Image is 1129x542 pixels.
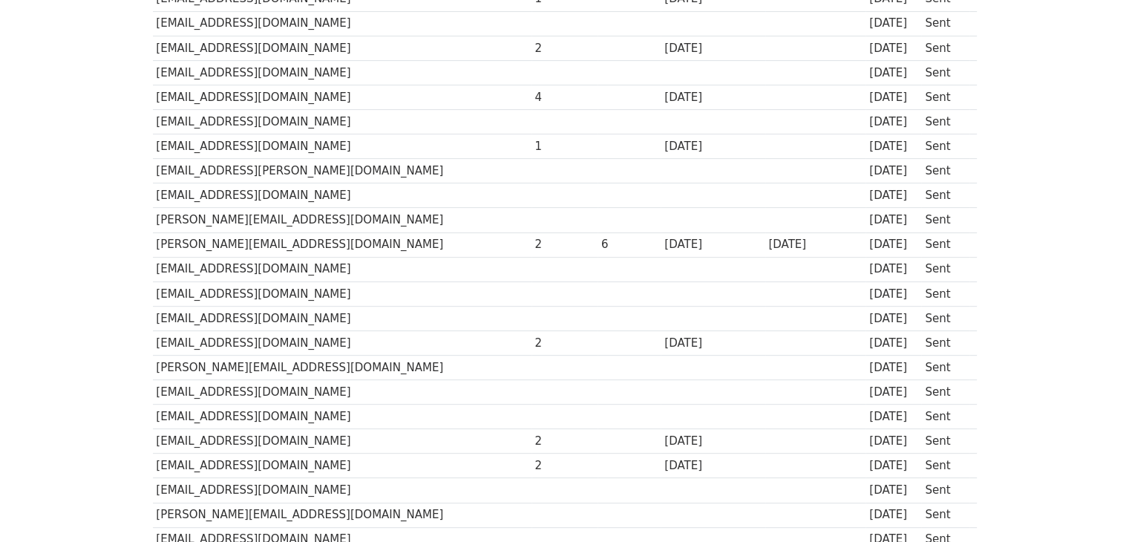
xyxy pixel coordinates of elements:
td: Sent [921,380,969,405]
div: [DATE] [869,187,918,204]
div: 2 [534,433,594,450]
td: Sent [921,134,969,159]
div: [DATE] [869,335,918,352]
div: [DATE] [869,138,918,155]
td: [EMAIL_ADDRESS][DOMAIN_NAME] [153,281,531,306]
td: Sent [921,60,969,85]
div: [DATE] [869,40,918,57]
td: [EMAIL_ADDRESS][DOMAIN_NAME] [153,85,531,109]
td: [PERSON_NAME][EMAIL_ADDRESS][DOMAIN_NAME] [153,232,531,257]
td: [PERSON_NAME][EMAIL_ADDRESS][DOMAIN_NAME] [153,356,531,380]
div: 2 [534,236,594,253]
div: [DATE] [869,310,918,327]
td: [EMAIL_ADDRESS][DOMAIN_NAME] [153,60,531,85]
div: [DATE] [869,15,918,32]
td: Sent [921,503,969,527]
td: Sent [921,454,969,478]
div: 6 [601,236,658,253]
td: Sent [921,232,969,257]
div: [DATE] [768,236,862,253]
td: [EMAIL_ADDRESS][DOMAIN_NAME] [153,478,531,503]
td: [EMAIL_ADDRESS][DOMAIN_NAME] [153,380,531,405]
td: Sent [921,110,969,134]
td: [EMAIL_ADDRESS][DOMAIN_NAME] [153,330,531,355]
td: Sent [921,306,969,330]
td: Sent [921,405,969,429]
div: [DATE] [869,261,918,278]
div: [DATE] [869,89,918,106]
td: [EMAIL_ADDRESS][DOMAIN_NAME] [153,134,531,159]
div: [DATE] [869,506,918,523]
div: 2 [534,335,594,352]
div: [DATE] [869,384,918,401]
td: Sent [921,330,969,355]
td: Sent [921,356,969,380]
td: Sent [921,85,969,109]
td: Sent [921,429,969,454]
div: [DATE] [869,457,918,474]
td: [EMAIL_ADDRESS][DOMAIN_NAME] [153,110,531,134]
div: [DATE] [869,114,918,131]
div: [DATE] [664,335,761,352]
div: [DATE] [664,89,761,106]
div: [DATE] [664,457,761,474]
div: [DATE] [664,138,761,155]
td: [EMAIL_ADDRESS][DOMAIN_NAME] [153,36,531,60]
div: 4 [534,89,594,106]
iframe: Chat Widget [1055,471,1129,542]
div: [DATE] [869,286,918,303]
td: [EMAIL_ADDRESS][DOMAIN_NAME] [153,11,531,36]
td: Sent [921,183,969,208]
div: [DATE] [664,433,761,450]
div: [DATE] [869,359,918,376]
td: [EMAIL_ADDRESS][PERSON_NAME][DOMAIN_NAME] [153,159,531,183]
div: [DATE] [869,433,918,450]
td: [EMAIL_ADDRESS][DOMAIN_NAME] [153,306,531,330]
td: Sent [921,11,969,36]
div: 2 [534,457,594,474]
div: [DATE] [664,236,761,253]
td: Sent [921,257,969,281]
div: [DATE] [869,408,918,425]
td: [EMAIL_ADDRESS][DOMAIN_NAME] [153,429,531,454]
div: [DATE] [664,40,761,57]
td: [EMAIL_ADDRESS][DOMAIN_NAME] [153,454,531,478]
td: Sent [921,208,969,232]
td: [PERSON_NAME][EMAIL_ADDRESS][DOMAIN_NAME] [153,503,531,527]
div: [DATE] [869,482,918,499]
td: Sent [921,159,969,183]
td: [EMAIL_ADDRESS][DOMAIN_NAME] [153,257,531,281]
td: [EMAIL_ADDRESS][DOMAIN_NAME] [153,405,531,429]
div: [DATE] [869,65,918,82]
td: Sent [921,281,969,306]
div: [DATE] [869,163,918,180]
td: [EMAIL_ADDRESS][DOMAIN_NAME] [153,183,531,208]
div: 1 [534,138,594,155]
td: Sent [921,478,969,503]
div: [DATE] [869,212,918,229]
div: [DATE] [869,236,918,253]
td: Sent [921,36,969,60]
div: 2 [534,40,594,57]
td: [PERSON_NAME][EMAIL_ADDRESS][DOMAIN_NAME] [153,208,531,232]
